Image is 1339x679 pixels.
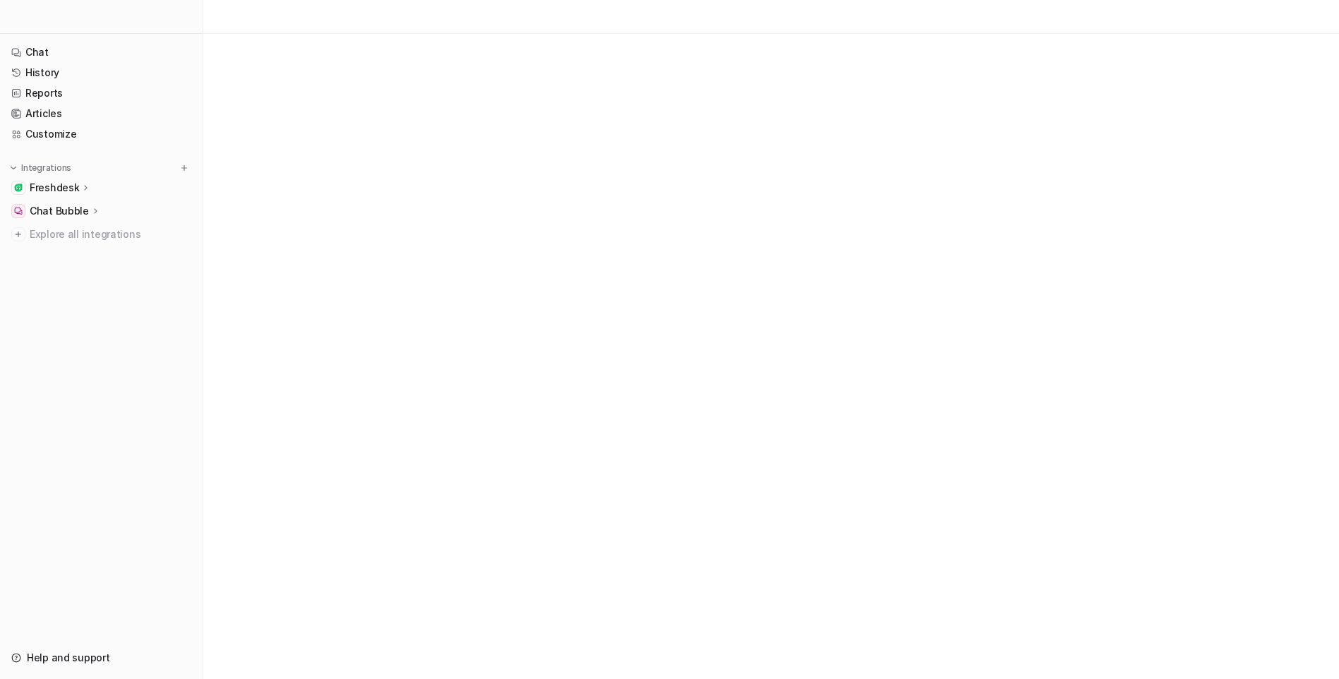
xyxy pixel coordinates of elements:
a: Reports [6,83,197,103]
button: Integrations [6,161,76,175]
p: Freshdesk [30,181,79,195]
a: Customize [6,124,197,144]
a: Articles [6,104,197,124]
img: menu_add.svg [179,163,189,173]
p: Integrations [21,162,71,174]
a: Help and support [6,648,197,668]
a: Chat [6,42,197,62]
img: Freshdesk [14,184,23,192]
img: expand menu [8,163,18,173]
p: Chat Bubble [30,204,89,218]
a: Explore all integrations [6,224,197,244]
img: explore all integrations [11,227,25,241]
a: History [6,63,197,83]
img: Chat Bubble [14,207,23,215]
span: Explore all integrations [30,223,191,246]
